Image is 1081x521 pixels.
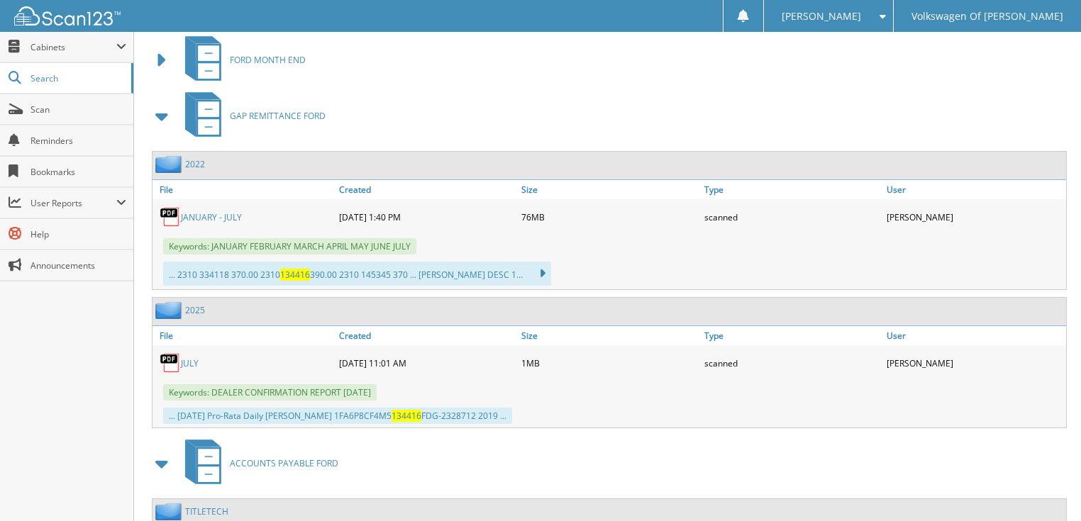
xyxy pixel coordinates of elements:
[155,155,185,173] img: folder2.png
[883,326,1066,345] a: User
[153,180,336,199] a: File
[518,326,701,345] a: Size
[883,349,1066,377] div: [PERSON_NAME]
[181,357,199,369] a: JULY
[911,12,1063,21] span: Volkswagen Of [PERSON_NAME]
[163,262,551,286] div: ... 2310 334118 370.00 2310 390.00 2310 145345 370 ... [PERSON_NAME] DESC 1...
[31,228,126,240] span: Help
[155,301,185,319] img: folder2.png
[1010,453,1081,521] iframe: Chat Widget
[518,180,701,199] a: Size
[31,72,124,84] span: Search
[185,505,228,517] a: TITLETECH
[280,269,310,281] span: 134416
[230,54,306,66] span: FORD MONTH END
[336,349,519,377] div: [DATE] 11:01 AM
[230,457,338,469] span: ACCOUNTS PAYABLE FORD
[163,408,512,424] div: ... [DATE] Pro-Rata Daily [PERSON_NAME] 1FA6P8CF4M5 FDG-2328712 2019 ...
[160,352,181,374] img: PDF.png
[31,259,126,271] span: Announcements
[153,326,336,345] a: File
[518,349,701,377] div: 1MB
[163,238,416,254] span: Keywords: JANUARY FEBRUARY MARCH APRIL MAY JUNE JULY
[31,166,126,178] span: Bookmarks
[177,88,326,144] a: GAP REMITTANCE FORD
[185,304,205,316] a: 2025
[883,203,1066,231] div: [PERSON_NAME]
[14,6,121,26] img: scan123-logo-white.svg
[31,41,116,53] span: Cabinets
[31,197,116,209] span: User Reports
[336,203,519,231] div: [DATE] 1:40 PM
[155,503,185,520] img: folder2.png
[518,203,701,231] div: 76MB
[31,103,126,116] span: Scan
[31,135,126,147] span: Reminders
[336,180,519,199] a: Created
[185,158,205,170] a: 2022
[701,203,884,231] div: scanned
[883,180,1066,199] a: User
[392,410,421,422] span: 134416
[336,326,519,345] a: Created
[701,180,884,199] a: Type
[177,32,306,88] a: FORD MONTH END
[701,349,884,377] div: scanned
[701,326,884,345] a: Type
[163,384,377,400] span: Keywords: DEALER CONFIRMATION REPORT [DATE]
[160,206,181,228] img: PDF.png
[181,211,242,223] a: JANUARY - JULY
[177,435,338,491] a: ACCOUNTS PAYABLE FORD
[230,110,326,122] span: GAP REMITTANCE FORD
[782,12,861,21] span: [PERSON_NAME]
